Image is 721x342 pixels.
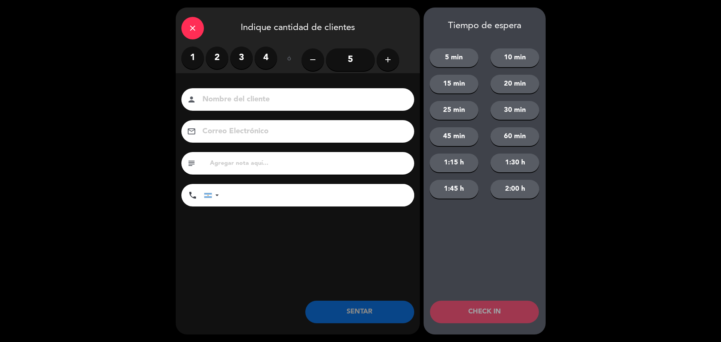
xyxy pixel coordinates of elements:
button: 45 min [430,127,478,146]
button: 20 min [490,75,539,93]
button: 10 min [490,48,539,67]
button: remove [302,48,324,71]
button: 1:15 h [430,154,478,172]
input: Correo Electrónico [202,125,404,138]
button: CHECK IN [430,301,539,323]
button: 2:00 h [490,180,539,199]
button: 15 min [430,75,478,93]
button: 60 min [490,127,539,146]
button: 1:30 h [490,154,539,172]
button: 30 min [490,101,539,120]
div: ó [277,47,302,73]
div: Tiempo de espera [424,21,546,32]
label: 4 [255,47,277,69]
button: SENTAR [305,301,414,323]
div: Indique cantidad de clientes [176,8,420,47]
label: 3 [230,47,253,69]
label: 2 [206,47,228,69]
i: phone [188,191,197,200]
i: remove [308,55,317,64]
i: add [383,55,392,64]
button: 25 min [430,101,478,120]
input: Agregar nota aquí... [209,158,409,169]
i: email [187,127,196,136]
button: 5 min [430,48,478,67]
label: 1 [181,47,204,69]
i: subject [187,159,196,168]
i: person [187,95,196,104]
input: Nombre del cliente [202,93,404,106]
button: add [377,48,399,71]
button: 1:45 h [430,180,478,199]
i: close [188,24,197,33]
div: Argentina: +54 [204,184,222,206]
